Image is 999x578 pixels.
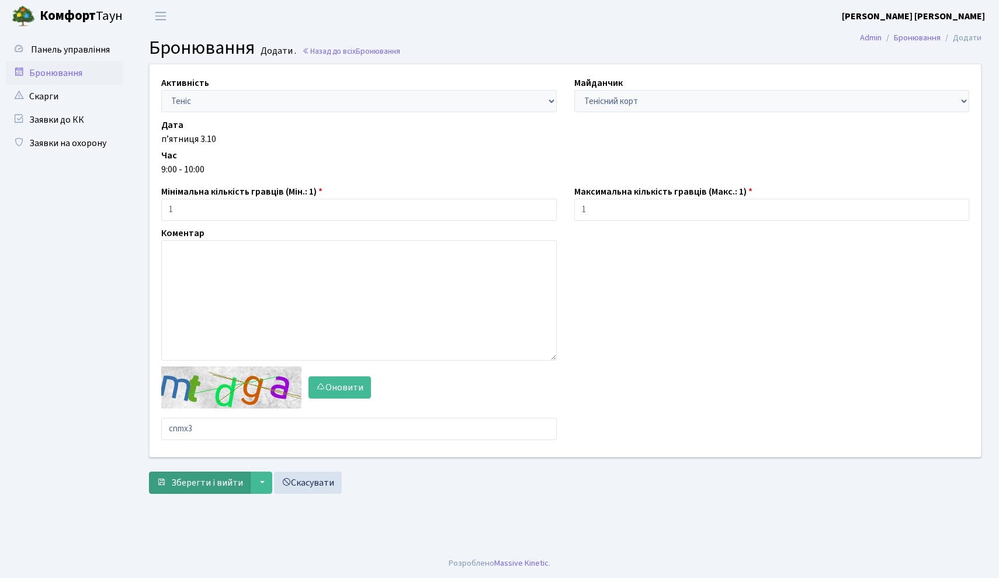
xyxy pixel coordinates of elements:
[149,472,251,494] button: Зберегти і вийти
[161,76,209,90] label: Активність
[494,557,549,569] a: Massive Kinetic
[171,476,243,489] span: Зберегти і вийти
[161,162,969,176] div: 9:00 - 10:00
[161,366,301,409] img: default
[12,5,35,28] img: logo.png
[40,6,123,26] span: Таун
[40,6,96,25] b: Комфорт
[161,148,177,162] label: Час
[574,76,623,90] label: Майданчик
[161,118,183,132] label: Дата
[6,61,123,85] a: Бронювання
[161,132,969,146] div: п’ятниця 3.10
[308,376,371,399] button: Оновити
[894,32,941,44] a: Бронювання
[31,43,110,56] span: Панель управління
[149,34,255,61] span: Бронювання
[842,26,999,50] nav: breadcrumb
[842,10,985,23] b: [PERSON_NAME] [PERSON_NAME]
[860,32,882,44] a: Admin
[356,46,400,57] span: Бронювання
[842,9,985,23] a: [PERSON_NAME] [PERSON_NAME]
[161,418,557,440] input: Введіть текст із зображення
[258,46,296,57] small: Додати .
[6,131,123,155] a: Заявки на охорону
[6,85,123,108] a: Скарги
[6,108,123,131] a: Заявки до КК
[941,32,981,44] li: Додати
[146,6,175,26] button: Переключити навігацію
[274,472,342,494] a: Скасувати
[161,226,204,240] label: Коментар
[6,38,123,61] a: Панель управління
[574,185,752,199] label: Максимальна кількість гравців (Макс.: 1)
[302,46,400,57] a: Назад до всіхБронювання
[449,557,550,570] div: Розроблено .
[161,185,322,199] label: Мінімальна кількість гравців (Мін.: 1)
